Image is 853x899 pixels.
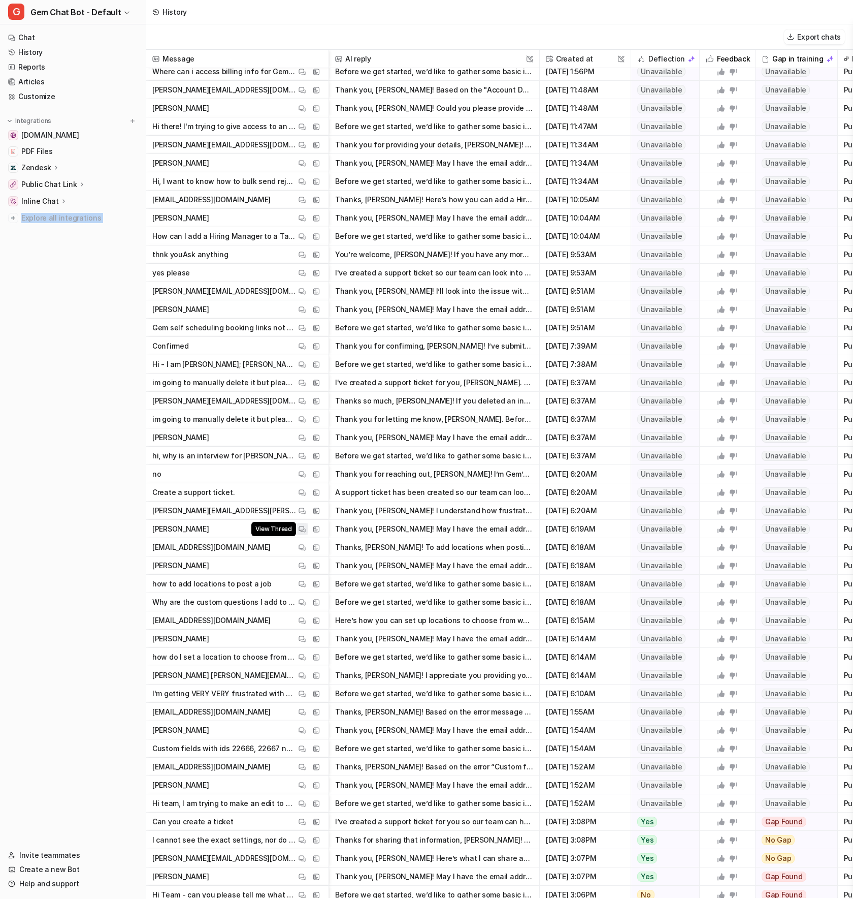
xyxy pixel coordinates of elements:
[152,447,296,465] p: hi, why is an interview for [PERSON_NAME] still on my calendar? i deleted it in the scheduler
[544,117,627,136] span: [DATE] 11:47AM
[152,465,161,483] p: no
[544,538,627,556] span: [DATE] 6:18AM
[335,813,533,831] button: I’ve created a support ticket for you so our team can help confirm your sending limit and assist ...
[335,831,533,849] button: Thanks for sharing that information, [PERSON_NAME]! Since you’re not able to view your sending li...
[335,721,533,739] button: Thank you, [PERSON_NAME]! May I have the email address associated with your Gem account?
[756,813,831,831] button: Gap Found
[762,213,810,223] span: Unavailable
[637,176,685,187] span: Unavailable
[335,337,533,355] button: Thank you for confirming, [PERSON_NAME]! I’ve submitted a support ticket to our team with all the...
[335,849,533,867] button: Thank you, [PERSON_NAME]! Here’s what I can share about message sending limits in [GEOGRAPHIC_DAT...
[8,213,18,223] img: explore all integrations
[21,163,51,173] p: Zendesk
[544,831,627,849] span: [DATE] 3:08PM
[4,211,142,225] a: Explore all integrations
[21,146,52,157] span: PDF Files
[637,487,685,498] span: Unavailable
[544,355,627,374] span: [DATE] 7:38AM
[152,685,296,703] p: I'm getting VERY VERY frustrated with GEM. I don't even know why I am using it. For all the lack ...
[4,89,142,104] a: Customize
[152,849,296,867] p: [PERSON_NAME][EMAIL_ADDRESS][DOMAIN_NAME]
[544,264,627,282] span: [DATE] 9:53AM
[152,611,271,630] p: [EMAIL_ADDRESS][DOMAIN_NAME]
[10,148,16,154] img: PDF Files
[544,172,627,191] span: [DATE] 11:34AM
[335,355,533,374] button: Before we get started, we’d like to gather some basic information to help us identify your accoun...
[637,542,685,552] span: Unavailable
[637,213,685,223] span: Unavailable
[544,392,627,410] span: [DATE] 6:37AM
[152,502,296,520] p: [PERSON_NAME][EMAIL_ADDRESS][PERSON_NAME][DOMAIN_NAME]
[335,648,533,666] button: Before we get started, we’d like to gather some basic information to help us identify your accoun...
[152,867,209,886] p: [PERSON_NAME]
[251,522,296,536] span: View Thread
[335,776,533,794] button: Thank you, [PERSON_NAME]! May I have the email address associated with your Gem account? This wil...
[30,5,121,19] span: Gem Chat Bot - Default
[152,355,296,374] p: Hi - I am [PERSON_NAME]; [PERSON_NAME][EMAIL_ADDRESS][PERSON_NAME][DOMAIN_NAME] I'd like to submi...
[637,323,685,333] span: Unavailable
[637,707,685,717] span: Unavailable
[4,848,142,862] a: Invite teammates
[637,103,685,113] span: Unavailable
[152,794,296,813] p: Hi team, I am trying to make an edit to a job in Gem ATS that is currently in draft mode, and am ...
[637,378,685,388] span: Unavailable
[335,227,533,245] button: Before we get started, we’d like to gather some basic information to help us identify your accoun...
[762,432,810,443] span: Unavailable
[4,75,142,89] a: Articles
[762,85,810,95] span: Unavailable
[762,103,810,113] span: Unavailable
[762,359,810,369] span: Unavailable
[762,268,810,278] span: Unavailable
[335,392,533,410] button: Thanks so much, [PERSON_NAME]! If you deleted an interview in the scheduler but it’s still showin...
[544,556,627,575] span: [DATE] 6:18AM
[152,593,296,611] p: Why are the custom questions I add to a job post not beeing saved!!! I add them, they are there f...
[762,579,810,589] span: Unavailable
[4,45,142,59] a: History
[335,867,533,886] button: Thank you, [PERSON_NAME]! May I have the email address associated with your Gem account?
[762,396,810,406] span: Unavailable
[544,428,627,447] span: [DATE] 6:37AM
[637,250,685,260] span: Unavailable
[631,813,694,831] button: Yes
[335,172,533,191] button: Before we get started, we’d like to gather some basic information to help us identify your accoun...
[335,245,533,264] button: You’re welcome, [PERSON_NAME]! If you have any more questions or need further assistance, just le...
[152,630,209,648] p: [PERSON_NAME]
[544,282,627,300] span: [DATE] 9:51AM
[10,132,16,138] img: status.gem.com
[152,209,209,227] p: [PERSON_NAME]
[637,817,657,827] span: Yes
[152,63,296,81] p: Where can i access billing info for Gem? how much we are paying per seat, etc...?
[335,758,533,776] button: Thanks, [PERSON_NAME]! Based on the error “Custom fields with ids 22666, 22667 not found” when ed...
[335,300,533,319] button: Thank you, [PERSON_NAME]! May I have the email address associated with your Gem account?
[335,191,533,209] button: Thanks, [PERSON_NAME]! Here’s how you can add a Hiring Manager to a Talent Pipeline for a specifi...
[4,128,142,142] a: status.gem.com[DOMAIN_NAME]
[21,179,77,190] p: Public Chat Link
[544,99,627,117] span: [DATE] 11:48AM
[152,758,271,776] p: [EMAIL_ADDRESS][DOMAIN_NAME]
[152,575,271,593] p: how to add locations to post a job
[335,63,533,81] button: Before we get started, we’d like to gather some basic information to help us identify your accoun...
[762,872,806,882] span: Gap Found
[544,776,627,794] span: [DATE] 1:52AM
[544,50,627,68] span: Created at
[335,483,533,502] button: A support ticket has been created so our team can look into why your custom questions aren’t bein...
[637,396,685,406] span: Unavailable
[6,117,13,125] img: expand menu
[152,666,296,685] p: [PERSON_NAME] [PERSON_NAME][EMAIL_ADDRESS][PERSON_NAME][DOMAIN_NAME]
[762,195,810,205] span: Unavailable
[637,652,685,662] span: Unavailable
[637,359,685,369] span: Unavailable
[756,867,831,886] button: Gap Found
[637,121,685,132] span: Unavailable
[21,196,59,206] p: Inline Chat
[762,506,810,516] span: Unavailable
[637,451,685,461] span: Unavailable
[15,117,51,125] p: Integrations
[762,835,795,845] span: No Gap
[335,99,533,117] button: Thank you, [PERSON_NAME]! Could you please provide the email address associated with your Gem acc...
[544,575,627,593] span: [DATE] 6:18AM
[631,849,694,867] button: Yes
[335,630,533,648] button: Thank you, [PERSON_NAME]! May I have the email address associated with your Gem account?
[637,140,685,150] span: Unavailable
[10,198,16,204] img: Inline Chat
